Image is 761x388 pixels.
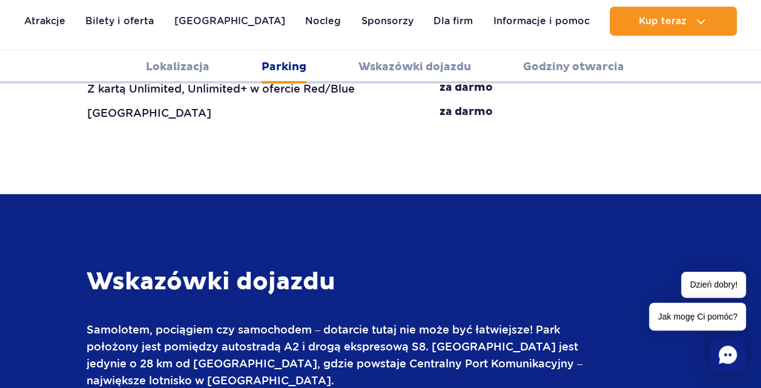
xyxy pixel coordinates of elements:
div: [GEOGRAPHIC_DATA] [87,105,211,122]
button: Kup teraz [610,7,737,36]
a: Godziny otwarcia [523,50,624,84]
div: Chat [710,337,746,373]
a: Nocleg [305,7,341,36]
a: Dla firm [433,7,473,36]
a: Sponsorzy [361,7,413,36]
a: Atrakcje [24,7,65,36]
div: za darmo [440,81,493,97]
span: Kup teraz [638,16,686,27]
div: Z kartą Unlimited, Unlimited+ w ofercie Red/Blue [87,81,355,97]
a: [GEOGRAPHIC_DATA] [174,7,285,36]
a: Bilety i oferta [85,7,154,36]
a: Informacje i pomoc [493,7,590,36]
span: Dzień dobry! [681,272,746,298]
span: Jak mogę Ci pomóc? [649,303,746,330]
a: Lokalizacja [146,50,209,84]
a: Wskazówki dojazdu [358,50,471,84]
a: Parking [262,50,306,84]
div: za darmo [440,105,493,122]
h3: Wskazówki dojazdu [87,267,614,297]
